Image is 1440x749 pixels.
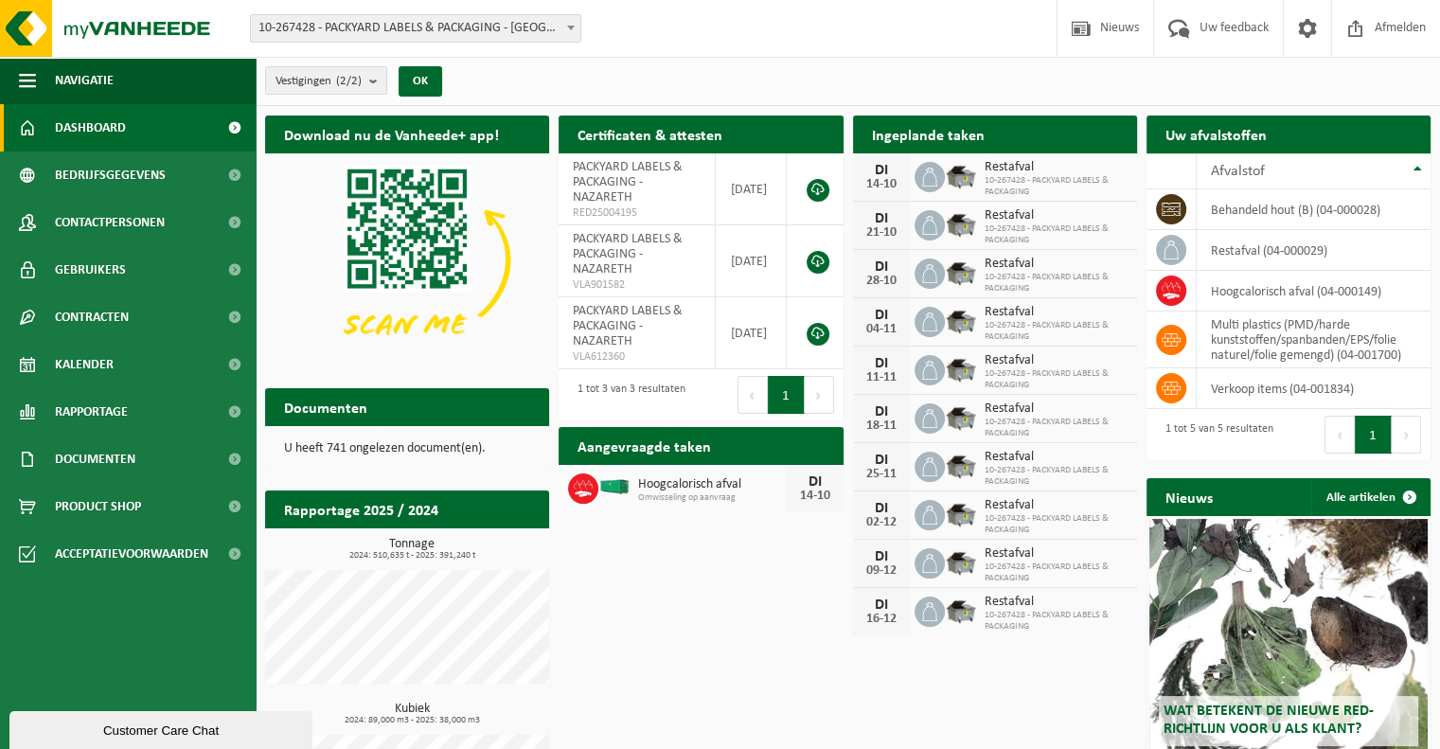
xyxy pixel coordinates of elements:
[862,613,900,626] div: 16-12
[573,205,701,221] span: RED25004195
[265,66,387,95] button: Vestigingen(2/2)
[55,483,141,530] span: Product Shop
[985,513,1128,536] span: 10-267428 - PACKYARD LABELS & PACKAGING
[862,259,900,275] div: DI
[336,75,362,87] count: (2/2)
[862,516,900,529] div: 02-12
[1197,189,1431,230] td: behandeld hout (B) (04-000028)
[1197,368,1431,409] td: verkoop items (04-001834)
[1311,478,1429,516] a: Alle artikelen
[573,304,683,348] span: PACKYARD LABELS & PACKAGING - NAZARETH
[1324,416,1355,454] button: Previous
[55,199,165,246] span: Contactpersonen
[251,15,580,42] span: 10-267428 - PACKYARD LABELS & PACKAGING - NAZARETH
[265,116,518,152] h2: Download nu de Vanheede+ app!
[862,211,900,226] div: DI
[985,160,1128,175] span: Restafval
[250,14,581,43] span: 10-267428 - PACKYARD LABELS & PACKAGING - NAZARETH
[55,388,128,436] span: Rapportage
[985,465,1128,488] span: 10-267428 - PACKYARD LABELS & PACKAGING
[559,427,730,464] h2: Aangevraagde taken
[862,453,900,468] div: DI
[945,594,977,626] img: WB-5000-GAL-GY-01
[275,703,549,725] h3: Kubiek
[598,478,631,495] img: HK-XR-30-GN-00
[985,368,1128,391] span: 10-267428 - PACKYARD LABELS & PACKAGING
[862,371,900,384] div: 11-11
[985,208,1128,223] span: Restafval
[985,175,1128,198] span: 10-267428 - PACKYARD LABELS & PACKAGING
[985,595,1128,610] span: Restafval
[55,246,126,294] span: Gebruikers
[716,225,787,297] td: [DATE]
[55,341,114,388] span: Kalender
[1211,164,1265,179] span: Afvalstof
[985,498,1128,513] span: Restafval
[55,104,126,152] span: Dashboard
[796,490,834,503] div: 14-10
[55,530,208,578] span: Acceptatievoorwaarden
[573,232,683,276] span: PACKYARD LABELS & PACKAGING - NAZARETH
[716,297,787,369] td: [DATE]
[1197,312,1431,368] td: multi plastics (PMD/harde kunststoffen/spanbanden/EPS/folie naturel/folie gemengd) (04-001700)
[55,57,114,104] span: Navigatie
[275,716,549,725] span: 2024: 89,000 m3 - 2025: 38,000 m3
[573,349,701,365] span: VLA612360
[265,490,457,527] h2: Rapportage 2025 / 2024
[862,308,900,323] div: DI
[945,352,977,384] img: WB-5000-GAL-GY-01
[573,160,683,205] span: PACKYARD LABELS & PACKAGING - NAZARETH
[1147,478,1232,515] h2: Nieuws
[945,545,977,578] img: WB-5000-GAL-GY-01
[862,501,900,516] div: DI
[573,277,701,293] span: VLA901582
[945,304,977,336] img: WB-5000-GAL-GY-01
[862,275,900,288] div: 28-10
[796,474,834,490] div: DI
[738,376,768,414] button: Previous
[985,401,1128,417] span: Restafval
[1156,414,1273,455] div: 1 tot 5 van 5 resultaten
[985,320,1128,343] span: 10-267428 - PACKYARD LABELS & PACKAGING
[1197,271,1431,312] td: hoogcalorisch afval (04-000149)
[985,257,1128,272] span: Restafval
[862,226,900,240] div: 21-10
[638,477,786,492] span: Hoogcalorisch afval
[276,67,362,96] span: Vestigingen
[862,597,900,613] div: DI
[862,404,900,419] div: DI
[862,178,900,191] div: 14-10
[9,707,316,749] iframe: chat widget
[985,417,1128,439] span: 10-267428 - PACKYARD LABELS & PACKAGING
[985,610,1128,633] span: 10-267428 - PACKYARD LABELS & PACKAGING
[862,323,900,336] div: 04-11
[55,436,135,483] span: Documenten
[985,546,1128,562] span: Restafval
[399,66,442,97] button: OK
[945,159,977,191] img: WB-5000-GAL-GY-01
[716,153,787,225] td: [DATE]
[945,497,977,529] img: WB-5000-GAL-GY-01
[408,527,547,565] a: Bekijk rapportage
[55,152,166,199] span: Bedrijfsgegevens
[862,549,900,564] div: DI
[1197,230,1431,271] td: restafval (04-000029)
[862,163,900,178] div: DI
[945,256,977,288] img: WB-5000-GAL-GY-01
[265,153,549,366] img: Download de VHEPlus App
[853,116,1004,152] h2: Ingeplande taken
[945,449,977,481] img: WB-5000-GAL-GY-01
[275,551,549,561] span: 2024: 510,635 t - 2025: 391,240 t
[1355,416,1392,454] button: 1
[862,468,900,481] div: 25-11
[265,388,386,425] h2: Documenten
[1164,704,1374,737] span: Wat betekent de nieuwe RED-richtlijn voor u als klant?
[985,450,1128,465] span: Restafval
[768,376,805,414] button: 1
[862,356,900,371] div: DI
[55,294,129,341] span: Contracten
[568,374,685,416] div: 1 tot 3 van 3 resultaten
[985,272,1128,294] span: 10-267428 - PACKYARD LABELS & PACKAGING
[284,442,530,455] p: U heeft 741 ongelezen document(en).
